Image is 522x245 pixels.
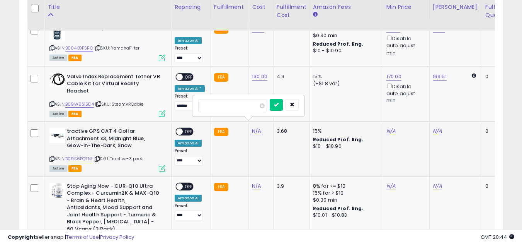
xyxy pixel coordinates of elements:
span: All listings currently available for purchase on Amazon [49,55,67,61]
small: FBA [214,183,228,191]
a: B004K9FSRC [65,45,93,51]
div: Amazon AI [175,37,202,44]
div: $10.01 - $10.83 [313,212,377,219]
div: $0.30 min [313,32,377,39]
div: 4.9 [277,73,304,80]
div: Title [48,3,168,11]
div: Disable auto adjust min [386,34,423,57]
div: 0 [485,73,509,80]
span: FBA [68,165,82,172]
img: 31-qIdcIn9L._SL40_.jpg [49,128,65,143]
span: OFF [183,128,195,135]
div: Preset: [175,46,205,63]
img: 41a9y4gAMOL._SL40_.jpg [49,183,65,198]
span: | SKU: SteamVRCable [95,101,143,107]
a: 170.00 [386,73,401,81]
div: 3.9 [277,183,304,190]
a: Privacy Policy [100,233,134,241]
small: FBA [214,128,228,136]
div: ASIN: [49,25,165,60]
span: OFF [183,74,195,80]
div: Fulfillment [214,3,245,11]
div: $10 - $10.90 [313,143,377,150]
strong: Copyright [8,233,36,241]
div: ASIN: [49,73,165,116]
div: Fulfillable Quantity [485,3,512,19]
div: Amazon AI * [175,85,205,92]
div: Amazon AI [175,140,202,147]
b: Stop Aging Now - CUR-Q10 Ultra Complex - Curcumin2K & MAX-Q10 - Brain & Heart Health, Antioxidant... [67,183,161,235]
div: Preset: [175,203,205,221]
span: | SKU: Tractive-3 pack [94,156,143,162]
a: B09W8S1SD4 [65,101,94,108]
div: ASIN: [49,128,165,171]
small: FBA [214,73,228,82]
a: N/A [386,182,396,190]
a: Terms of Use [66,233,99,241]
div: (+$1.8 var) [313,80,377,87]
div: seller snap | | [8,234,134,241]
b: Valve Index Replacement Tether VR Cable Kit for Virtual Reality Headset [67,73,161,97]
span: FBA [68,111,82,117]
div: Fulfillment Cost [277,3,306,19]
div: Preset: [175,148,205,166]
a: N/A [252,182,261,190]
span: FBA [68,55,82,61]
div: 3.68 [277,128,304,135]
div: Cost [252,3,270,11]
span: 2025-09-15 20:44 GMT [481,233,514,241]
a: 199.51 [433,73,447,81]
div: Min Price [386,3,426,11]
div: 15% for > $10 [313,190,377,197]
div: $10 - $10.90 [313,48,377,54]
a: N/A [433,182,442,190]
div: $0.30 min [313,197,377,204]
div: [PERSON_NAME] [433,3,479,11]
div: Amazon Fees [313,3,380,11]
b: Reduced Prof. Rng. [313,205,364,212]
a: N/A [433,127,442,135]
span: OFF [183,183,195,190]
a: 130.00 [252,73,267,81]
small: Amazon Fees. [313,11,318,18]
a: B09S6PQ7N1 [65,156,92,162]
div: 0 [485,128,509,135]
div: 0 [485,183,509,190]
div: 8% for <= $10 [313,183,377,190]
div: 15% [313,128,377,135]
div: Disable auto adjust min [386,82,423,105]
span: All listings currently available for purchase on Amazon [49,165,67,172]
b: Reduced Prof. Rng. [313,41,364,47]
div: Preset: [175,94,205,111]
b: tractive GPS CAT 4 Collar Attachment x3, Midnight Blue, Glow-in-The-Dark, Snow [67,128,161,151]
a: N/A [386,127,396,135]
a: N/A [252,127,261,135]
div: 15% [313,73,377,80]
span: All listings currently available for purchase on Amazon [49,111,67,117]
img: 41spV7Idt2L._SL40_.jpg [49,73,65,85]
img: 41Uw9jlN51L._SL40_.jpg [49,25,65,41]
div: Repricing [175,3,207,11]
span: | SKU: YamahaFilter [94,45,139,51]
b: Reduced Prof. Rng. [313,136,364,143]
div: Amazon AI [175,195,202,202]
